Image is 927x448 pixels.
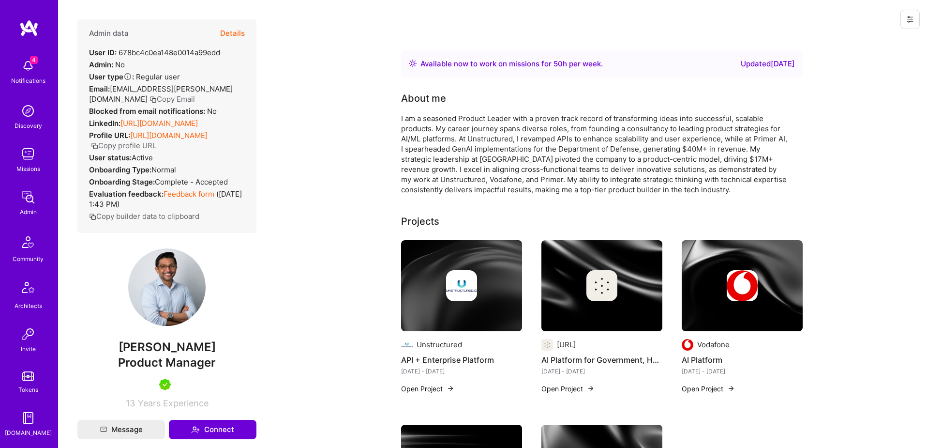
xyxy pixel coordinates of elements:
[682,366,803,376] div: [DATE] - [DATE]
[16,231,40,254] img: Community
[18,187,38,207] img: admin teamwork
[220,19,245,47] button: Details
[409,60,417,67] img: Availability
[18,144,38,164] img: teamwork
[15,301,42,311] div: Architects
[417,340,462,350] div: Unstructured
[401,113,788,195] div: I am a seasoned Product Leader with a proven track record of transforming ideas into successful, ...
[553,59,563,68] span: 50
[89,189,245,209] div: ( [DATE] 1:43 PM )
[557,340,576,350] div: [URL]
[15,121,42,131] div: Discovery
[89,72,180,82] div: Regular user
[16,278,40,301] img: Architects
[128,248,206,326] img: User Avatar
[22,371,34,381] img: tokens
[159,379,171,390] img: A.Teamer in Residence
[541,354,662,366] h4: AI Platform for Government, Healthcare, and Finance
[89,107,207,116] strong: Blocked from email notifications:
[13,254,44,264] div: Community
[20,207,37,217] div: Admin
[11,76,45,86] div: Notifications
[89,131,130,140] strong: Profile URL:
[89,84,233,104] span: [EMAIL_ADDRESS][PERSON_NAME][DOMAIN_NAME]
[123,72,132,81] i: Help
[401,91,446,106] div: About me
[164,189,214,199] a: Feedback form
[541,366,662,376] div: [DATE] - [DATE]
[100,426,107,433] i: icon Mail
[155,177,228,186] span: Complete - Accepted
[682,240,803,331] img: cover
[18,385,38,395] div: Tokens
[150,94,195,104] button: Copy Email
[541,339,553,351] img: Company logo
[401,240,522,331] img: cover
[19,19,39,37] img: logo
[89,211,199,221] button: Copy builder data to clipboard
[5,428,52,438] div: [DOMAIN_NAME]
[191,425,200,434] i: icon Connect
[401,214,439,229] div: Projects
[77,420,165,439] button: Message
[89,47,220,58] div: 678bc4c0ea148e0014a99edd
[586,270,617,301] img: Company logo
[89,29,129,38] h4: Admin data
[446,270,477,301] img: Company logo
[447,385,454,392] img: arrow-right
[18,324,38,344] img: Invite
[89,213,96,220] i: icon Copy
[126,398,135,408] span: 13
[541,384,595,394] button: Open Project
[682,339,693,351] img: Company logo
[118,355,216,370] span: Product Manager
[16,164,40,174] div: Missions
[77,340,256,355] span: [PERSON_NAME]
[401,384,454,394] button: Open Project
[89,153,132,162] strong: User status:
[89,165,151,174] strong: Onboarding Type:
[727,270,758,301] img: Company logo
[401,366,522,376] div: [DATE] - [DATE]
[120,119,198,128] a: [URL][DOMAIN_NAME]
[89,48,117,57] strong: User ID:
[541,240,662,331] img: cover
[401,339,413,351] img: Company logo
[682,354,803,366] h4: AI Platform
[89,60,125,70] div: No
[132,153,153,162] span: Active
[151,165,176,174] span: normal
[130,131,208,140] a: [URL][DOMAIN_NAME]
[420,58,603,70] div: Available now to work on missions for h per week .
[18,408,38,428] img: guide book
[18,56,38,76] img: bell
[138,398,209,408] span: Years Experience
[89,177,155,186] strong: Onboarding Stage:
[91,142,98,150] i: icon Copy
[697,340,730,350] div: Vodafone
[89,72,134,81] strong: User type :
[89,60,113,69] strong: Admin:
[30,56,38,64] span: 4
[91,140,156,151] button: Copy profile URL
[401,354,522,366] h4: API + Enterprise Platform
[89,119,120,128] strong: LinkedIn:
[21,344,36,354] div: Invite
[682,384,735,394] button: Open Project
[587,385,595,392] img: arrow-right
[741,58,795,70] div: Updated [DATE]
[89,106,217,116] div: No
[169,420,256,439] button: Connect
[727,385,735,392] img: arrow-right
[18,101,38,121] img: discovery
[150,96,157,103] i: icon Copy
[89,189,164,199] strong: Evaluation feedback:
[89,84,110,93] strong: Email:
